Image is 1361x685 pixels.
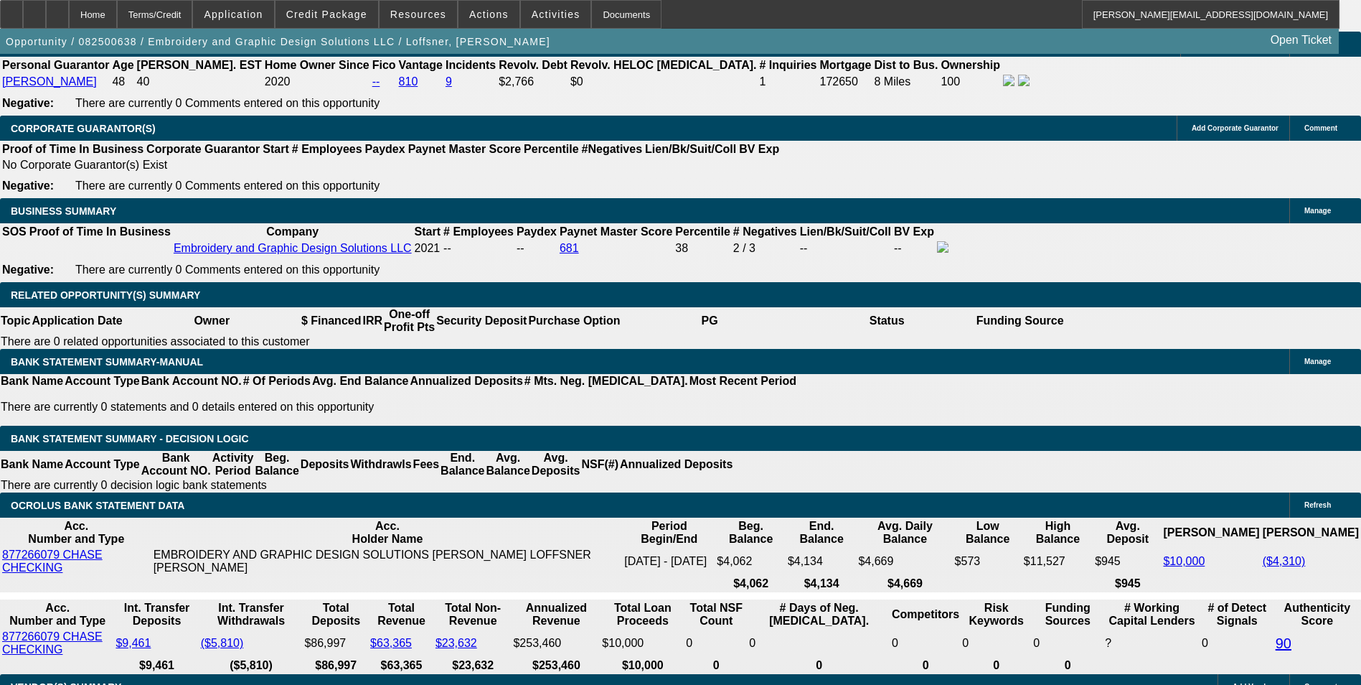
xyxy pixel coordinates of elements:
th: Proof of Time In Business [29,225,171,239]
span: CORPORATE GUARANTOR(S) [11,123,156,134]
b: Ownership [941,59,1000,71]
th: PG [621,307,798,335]
a: [PERSON_NAME] [2,75,97,88]
th: Int. Transfer Withdrawals [200,601,303,628]
span: Refresh to pull Number of Working Capital Lenders [1105,637,1111,649]
th: Acc. Holder Name [153,519,623,546]
td: 0 [1032,630,1103,657]
a: 877266079 CHASE CHECKING [2,549,103,574]
span: Comment [1304,124,1337,132]
button: Credit Package [276,1,378,28]
b: Lien/Bk/Suit/Coll [645,143,736,155]
th: Funding Source [976,307,1065,335]
span: OCROLUS BANK STATEMENT DATA [11,500,184,511]
b: Start [263,143,288,155]
b: # Employees [292,143,362,155]
th: Low Balance [954,519,1022,546]
b: Negative: [2,97,54,109]
th: One-off Profit Pts [383,307,435,335]
b: Revolv. HELOC [MEDICAL_DATA]. [570,59,757,71]
th: Bank Account NO. [141,451,212,478]
th: Period Begin/End [623,519,715,546]
b: [PERSON_NAME]. EST [137,59,262,71]
td: $945 [1094,548,1161,575]
span: Add Corporate Guarantor [1192,124,1278,132]
b: Fico [372,59,396,71]
span: Opportunity / 082500638 / Embroidery and Graphic Design Solutions LLC / Loffsner, [PERSON_NAME] [6,36,550,47]
th: $23,632 [435,658,512,673]
th: $4,669 [857,577,952,591]
td: EMBROIDERY AND GRAPHIC DESIGN SOLUTIONS [PERSON_NAME] LOFFSNER [PERSON_NAME] [153,548,623,575]
th: Annualized Deposits [619,451,733,478]
b: BV Exp [739,143,779,155]
th: Int. Transfer Deposits [115,601,198,628]
b: Vantage [399,59,443,71]
a: 9 [446,75,452,88]
th: Acc. Number and Type [1,519,151,546]
th: $ Financed [301,307,362,335]
th: Avg. Deposits [531,451,581,478]
th: Deposits [300,451,350,478]
a: $23,632 [435,637,477,649]
th: 0 [685,658,747,673]
a: 810 [399,75,418,88]
th: Activity Period [212,451,255,478]
span: RELATED OPPORTUNITY(S) SUMMARY [11,289,200,301]
b: Start [415,225,441,238]
b: Age [112,59,133,71]
img: facebook-icon.png [1003,75,1014,86]
span: Manage [1304,358,1331,365]
b: Paynet Master Score [560,225,672,238]
th: IRR [362,307,383,335]
th: Acc. Number and Type [1,601,113,628]
th: Authenticity Score [1275,601,1360,628]
a: 877266079 CHASE CHECKING [2,630,103,656]
th: NSF(#) [580,451,619,478]
a: 681 [560,242,579,254]
b: Negative: [2,264,54,276]
th: Withdrawls [349,451,412,478]
td: $4,669 [857,548,952,575]
th: Account Type [64,451,141,478]
b: Mortgage [820,59,872,71]
b: Paydex [517,225,557,238]
th: Competitors [891,601,960,628]
th: Sum of the Total NSF Count and Total Overdraft Fee Count from Ocrolus [685,601,747,628]
div: $253,460 [513,637,599,650]
b: Company [266,225,319,238]
div: 38 [675,242,730,255]
a: 90 [1276,635,1291,651]
b: Percentile [524,143,578,155]
th: $4,134 [787,577,857,591]
td: 8 Miles [874,74,939,90]
td: 172650 [819,74,872,90]
td: $4,062 [716,548,786,575]
a: ($4,310) [1263,555,1306,567]
th: # Mts. Neg. [MEDICAL_DATA]. [524,374,689,388]
td: $4,134 [787,548,857,575]
th: SOS [1,225,27,239]
td: 0 [961,630,1031,657]
span: -- [443,242,451,254]
th: Fees [413,451,440,478]
td: -- [516,241,557,256]
span: 2020 [265,75,291,88]
th: Total Deposits [303,601,368,628]
span: BUSINESS SUMMARY [11,205,116,217]
td: 0 [748,630,890,657]
img: facebook-icon.png [937,241,948,253]
th: Beg. Balance [254,451,299,478]
b: # Inquiries [759,59,816,71]
th: Total Non-Revenue [435,601,512,628]
img: linkedin-icon.png [1018,75,1030,86]
button: Activities [521,1,591,28]
b: Percentile [675,225,730,238]
th: Application Date [31,307,123,335]
th: Most Recent Period [689,374,797,388]
th: Beg. Balance [716,519,786,546]
b: Dist to Bus. [875,59,938,71]
td: 100 [940,74,1001,90]
td: $573 [954,548,1022,575]
th: Total Loan Proceeds [601,601,684,628]
th: # Days of Neg. [MEDICAL_DATA]. [748,601,890,628]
